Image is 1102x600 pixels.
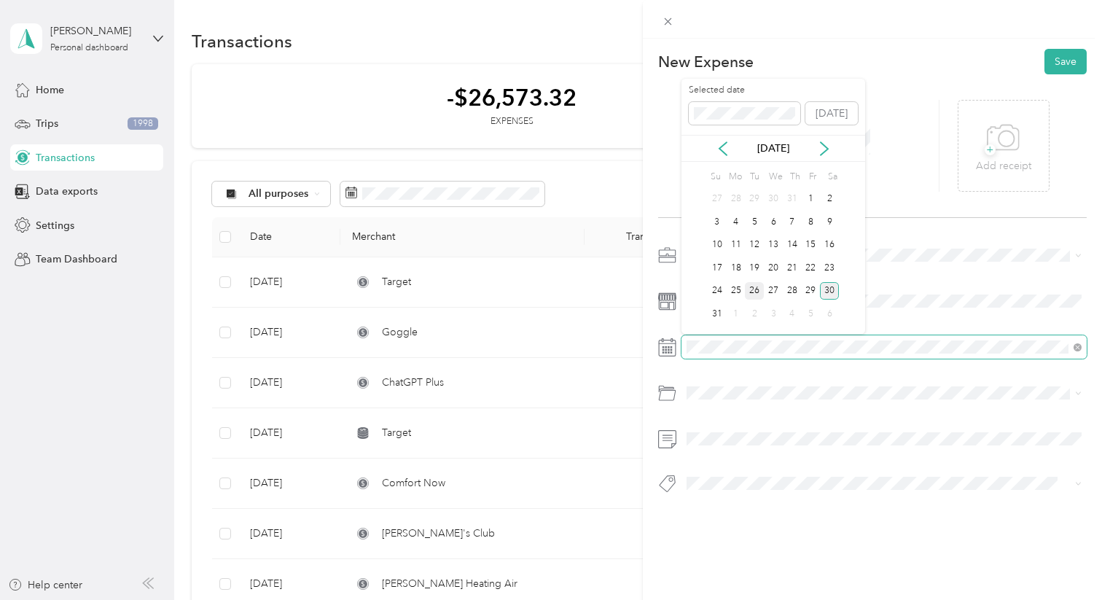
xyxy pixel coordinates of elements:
[783,190,802,209] div: 31
[727,167,743,187] div: Mo
[802,236,821,254] div: 15
[764,282,783,300] div: 27
[1020,518,1102,600] iframe: Everlance-gr Chat Button Frame
[708,282,727,300] div: 24
[764,190,783,209] div: 30
[745,213,764,231] div: 5
[802,259,821,277] div: 22
[788,167,802,187] div: Th
[820,305,839,323] div: 6
[802,282,821,300] div: 29
[727,305,746,323] div: 1
[764,305,783,323] div: 3
[783,305,802,323] div: 4
[1044,49,1087,74] button: Save
[783,282,802,300] div: 28
[727,190,746,209] div: 28
[708,213,727,231] div: 3
[806,167,820,187] div: Fr
[727,213,746,231] div: 4
[745,305,764,323] div: 2
[985,144,996,155] span: +
[727,259,746,277] div: 18
[820,236,839,254] div: 16
[764,236,783,254] div: 13
[820,213,839,231] div: 9
[783,236,802,254] div: 14
[783,213,802,231] div: 7
[747,167,761,187] div: Tu
[708,190,727,209] div: 27
[976,158,1031,174] p: Add receipt
[764,259,783,277] div: 20
[783,259,802,277] div: 21
[802,190,821,209] div: 1
[820,190,839,209] div: 2
[745,282,764,300] div: 26
[766,167,783,187] div: We
[708,305,727,323] div: 31
[745,236,764,254] div: 12
[689,84,801,97] label: Selected date
[820,282,839,300] div: 30
[805,102,858,125] button: [DATE]
[708,236,727,254] div: 10
[820,259,839,277] div: 23
[743,141,804,156] p: [DATE]
[745,190,764,209] div: 29
[708,259,727,277] div: 17
[764,213,783,231] div: 6
[802,213,821,231] div: 8
[802,305,821,323] div: 5
[658,52,754,72] p: New Expense
[745,259,764,277] div: 19
[708,167,722,187] div: Su
[825,167,839,187] div: Sa
[727,282,746,300] div: 25
[727,236,746,254] div: 11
